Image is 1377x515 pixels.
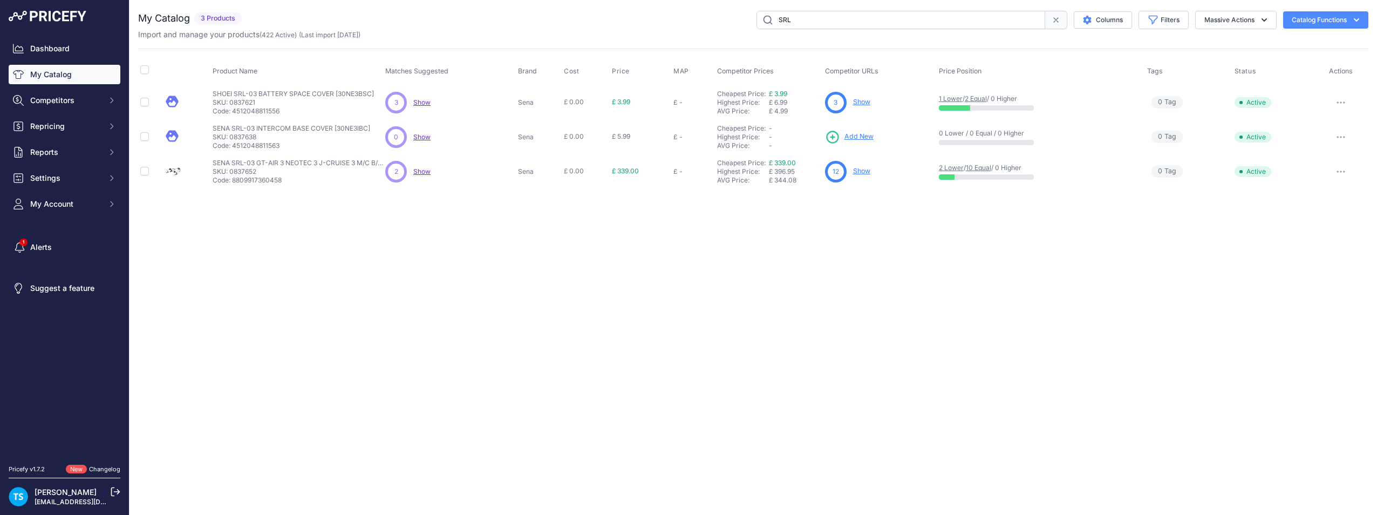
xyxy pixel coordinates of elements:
span: 2 [394,167,398,177]
div: AVG Price: [717,107,769,116]
p: Import and manage your products [138,29,360,40]
a: Show [853,167,870,175]
button: Status [1235,67,1258,76]
span: MAP [673,67,689,76]
p: SKU: 0837638 [213,133,370,141]
span: Add New [844,132,874,142]
p: Code: 4512048811563 [213,141,370,150]
a: Show [853,98,870,106]
button: Cost [564,67,581,76]
span: Repricing [30,121,101,132]
span: Reports [30,147,101,158]
span: £ 0.00 [564,98,584,106]
a: Cheapest Price: [717,90,766,98]
div: Highest Price: [717,133,769,141]
span: £ 5.99 [612,132,630,140]
span: 0 [1158,132,1162,142]
span: New [66,465,87,474]
a: [EMAIL_ADDRESS][DOMAIN_NAME] [35,498,147,506]
span: Brand [518,67,537,75]
span: 0 [1158,97,1162,107]
p: Code: 4512048811556 [213,107,374,116]
p: Sena [518,133,560,141]
span: Product Name [213,67,257,75]
a: Dashboard [9,39,120,58]
span: Actions [1329,67,1353,75]
a: [PERSON_NAME] [35,487,97,497]
button: MAP [673,67,691,76]
span: £ 3.99 [612,98,630,106]
a: Suggest a feature [9,279,120,298]
button: Massive Actions [1195,11,1277,29]
div: £ [673,167,677,176]
span: Competitor URLs [825,67,878,75]
div: Highest Price: [717,98,769,107]
a: £ 339.00 [769,159,796,167]
div: £ 4.99 [769,107,821,116]
button: Competitors [9,91,120,110]
span: Settings [30,173,101,184]
p: SKU: 0837652 [213,167,385,176]
span: 12 [833,167,839,177]
span: (Last import [DATE]) [299,31,360,39]
div: - [677,133,683,141]
a: 1 Lower [939,94,963,103]
span: £ 339.00 [612,167,639,175]
span: £ 0.00 [564,167,584,175]
span: Status [1235,67,1256,76]
div: AVG Price: [717,141,769,150]
p: / / 0 Higher [939,94,1136,103]
button: Filters [1139,11,1189,29]
span: Active [1235,132,1271,143]
input: Search [756,11,1045,29]
span: 3 [394,98,398,107]
span: Price Position [939,67,981,75]
span: Price [612,67,630,76]
span: £ 396.95 [769,167,795,175]
a: 10 Equal [966,164,991,172]
button: Reports [9,143,120,162]
a: Alerts [9,238,120,257]
span: Competitor Prices [717,67,774,75]
p: SENA SRL-03 INTERCOM BASE COVER [30NE3IBC] [213,124,370,133]
a: Show [413,167,431,175]
span: Matches Suggested [385,67,448,75]
span: My Account [30,199,101,209]
span: - [769,124,772,132]
div: £ [673,133,677,141]
a: Show [413,133,431,141]
h2: My Catalog [138,11,190,26]
div: - [677,167,683,176]
span: Cost [564,67,579,76]
button: Settings [9,168,120,188]
button: Repricing [9,117,120,136]
a: My Catalog [9,65,120,84]
a: 422 Active [262,31,295,39]
span: 0 [1158,166,1162,177]
span: £ 6.99 [769,98,787,106]
p: SKU: 0837621 [213,98,374,107]
span: Tag [1151,165,1183,178]
div: Highest Price: [717,167,769,176]
span: Active [1235,97,1271,108]
p: SENA SRL-03 GT-AIR 3 NEOTEC 3 J-CRUISE 3 M/C B/T COMM SYS [213,159,385,167]
a: Add New [825,130,874,145]
div: £ 344.08 [769,176,821,185]
p: 0 Lower / 0 Equal / 0 Higher [939,129,1136,138]
div: - [677,98,683,107]
p: SHOEI SRL-03 BATTERY SPACE COVER [30NE3BSC] [213,90,374,98]
p: Sena [518,98,560,107]
span: Tag [1151,96,1183,109]
a: Changelog [89,465,120,473]
div: AVG Price: [717,176,769,185]
span: 3 Products [194,12,242,25]
button: My Account [9,194,120,214]
a: Cheapest Price: [717,124,766,132]
a: Show [413,98,431,106]
button: Catalog Functions [1283,11,1368,29]
img: Pricefy Logo [9,11,86,22]
p: Sena [518,167,560,176]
